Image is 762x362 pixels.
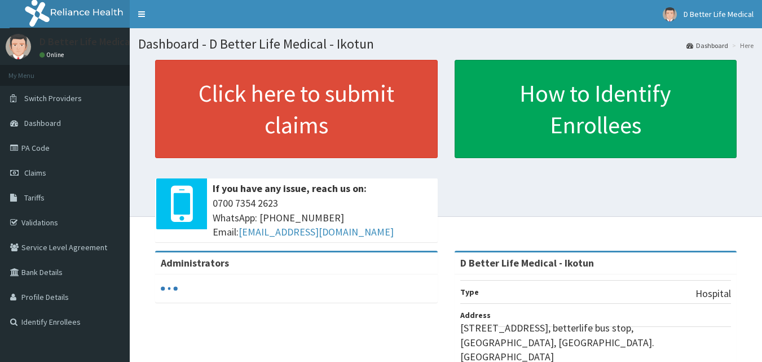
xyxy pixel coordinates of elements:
[138,37,754,51] h1: Dashboard - D Better Life Medical - Ikotun
[24,168,46,178] span: Claims
[213,182,367,195] b: If you have any issue, reach us on:
[455,60,737,158] a: How to Identify Enrollees
[39,37,133,47] p: D Better Life Medical
[460,256,594,269] strong: D Better Life Medical - Ikotun
[6,34,31,59] img: User Image
[161,280,178,297] svg: audio-loading
[213,196,432,239] span: 0700 7354 2623 WhatsApp: [PHONE_NUMBER] Email:
[239,225,394,238] a: [EMAIL_ADDRESS][DOMAIN_NAME]
[460,310,491,320] b: Address
[39,51,67,59] a: Online
[686,41,728,50] a: Dashboard
[161,256,229,269] b: Administrators
[695,286,731,301] p: Hospital
[155,60,438,158] a: Click here to submit claims
[663,7,677,21] img: User Image
[24,93,82,103] span: Switch Providers
[24,193,45,203] span: Tariffs
[729,41,754,50] li: Here
[24,118,61,128] span: Dashboard
[460,287,479,297] b: Type
[684,9,754,19] span: D Better Life Medical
